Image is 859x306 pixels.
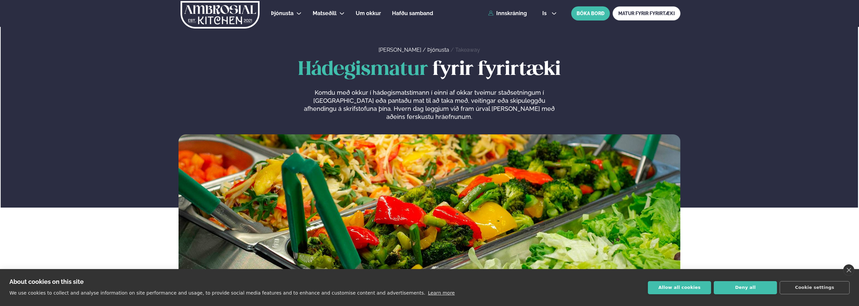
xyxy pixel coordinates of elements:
[843,264,854,276] a: close
[714,281,777,294] button: Deny all
[271,10,294,16] span: Þjónusta
[180,1,260,29] img: logo
[356,10,381,16] span: Um okkur
[9,278,84,285] strong: About cookies on this site
[392,9,433,17] a: Hafðu samband
[302,89,556,121] p: Komdu með okkur í hádegismatstímann í einni af okkar tveimur staðsetningum í [GEOGRAPHIC_DATA] eð...
[313,9,337,17] a: Matseðill
[313,10,337,16] span: Matseðill
[379,47,421,53] a: [PERSON_NAME]
[571,6,610,20] button: BÓKA BORÐ
[179,59,680,81] h1: fyrir fyrirtæki
[428,290,455,296] a: Learn more
[9,290,425,296] p: We use cookies to collect and analyse information on site performance and usage, to provide socia...
[455,47,480,53] a: Takeaway
[613,6,680,20] a: MATUR FYRIR FYRIRTÆKI
[423,47,427,53] span: /
[648,281,711,294] button: Allow all cookies
[488,10,527,16] a: Innskráning
[542,11,549,16] span: is
[392,10,433,16] span: Hafðu samband
[537,11,562,16] button: is
[298,60,428,79] span: Hádegismatur
[271,9,294,17] a: Þjónusta
[356,9,381,17] a: Um okkur
[451,47,455,53] span: /
[427,47,449,53] a: Þjónusta
[780,281,850,294] button: Cookie settings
